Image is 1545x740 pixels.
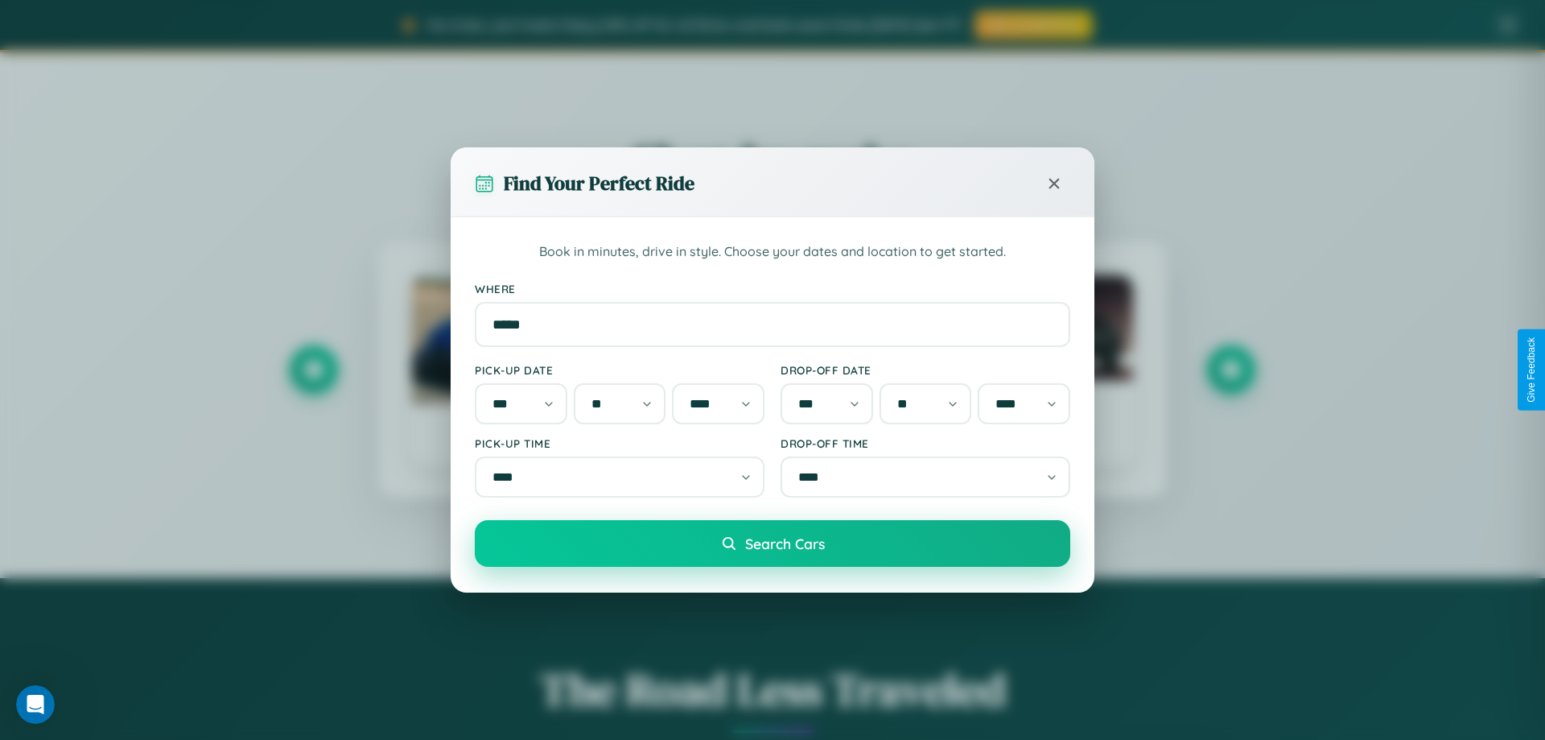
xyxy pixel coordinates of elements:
span: Search Cars [745,535,825,552]
p: Book in minutes, drive in style. Choose your dates and location to get started. [475,242,1070,263]
label: Drop-off Date [781,363,1070,377]
label: Pick-up Time [475,436,764,450]
h3: Find Your Perfect Ride [504,170,694,196]
label: Pick-up Date [475,363,764,377]
label: Where [475,282,1070,296]
label: Drop-off Time [781,436,1070,450]
button: Search Cars [475,520,1070,567]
